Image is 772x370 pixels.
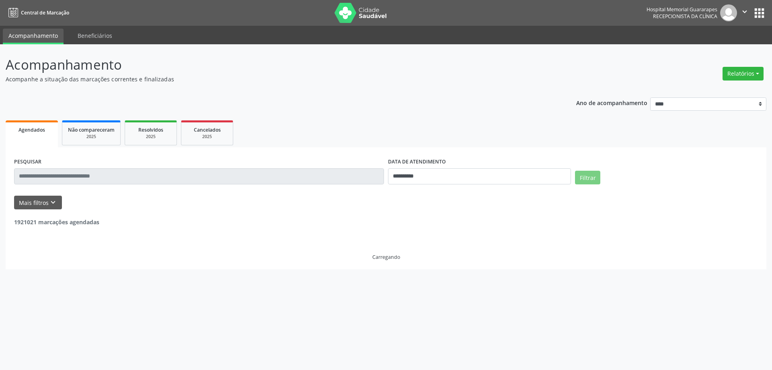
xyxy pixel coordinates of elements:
strong: 1921021 marcações agendadas [14,218,99,226]
button: Relatórios [723,67,764,81]
div: 2025 [68,134,115,140]
i: keyboard_arrow_down [49,198,57,207]
p: Acompanhamento [6,55,538,75]
label: PESQUISAR [14,156,41,168]
button:  [737,4,752,21]
div: 2025 [187,134,227,140]
span: Não compareceram [68,126,115,133]
div: Carregando [372,254,400,260]
a: Central de Marcação [6,6,69,19]
button: Mais filtroskeyboard_arrow_down [14,196,62,210]
img: img [720,4,737,21]
span: Resolvidos [138,126,163,133]
span: Central de Marcação [21,9,69,16]
i:  [740,7,749,16]
p: Ano de acompanhamento [576,97,647,107]
span: Cancelados [194,126,221,133]
button: Filtrar [575,171,600,184]
div: 2025 [131,134,171,140]
a: Acompanhamento [3,29,64,44]
p: Acompanhe a situação das marcações correntes e finalizadas [6,75,538,83]
span: Agendados [18,126,45,133]
span: Recepcionista da clínica [653,13,717,20]
a: Beneficiários [72,29,118,43]
button: apps [752,6,766,20]
div: Hospital Memorial Guararapes [647,6,717,13]
label: DATA DE ATENDIMENTO [388,156,446,168]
